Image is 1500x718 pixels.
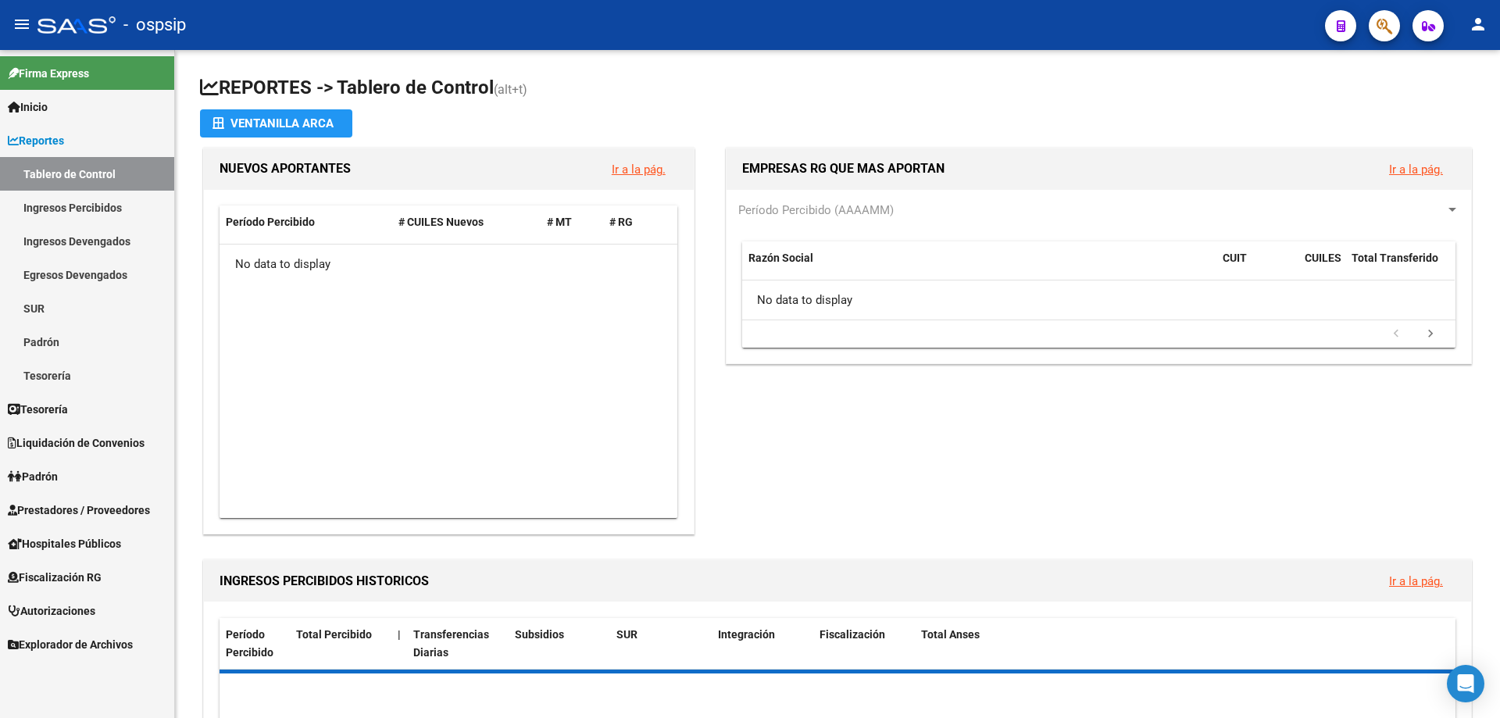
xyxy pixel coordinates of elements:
span: | [398,628,401,641]
a: Ir a la pág. [612,163,666,177]
span: Prestadores / Proveedores [8,502,150,519]
span: Total Transferido [1352,252,1438,264]
span: INGRESOS PERCIBIDOS HISTORICOS [220,573,429,588]
datatable-header-cell: Total Transferido [1345,241,1455,293]
span: Inicio [8,98,48,116]
span: Subsidios [515,628,564,641]
datatable-header-cell: # MT [541,205,603,239]
button: Ir a la pág. [1377,155,1455,184]
datatable-header-cell: CUIT [1216,241,1298,293]
a: go to previous page [1381,326,1411,343]
span: (alt+t) [494,82,527,97]
datatable-header-cell: Subsidios [509,618,610,670]
span: Explorador de Archivos [8,636,133,653]
div: No data to display [220,245,677,284]
span: Fiscalización [820,628,885,641]
datatable-header-cell: Total Percibido [290,618,391,670]
mat-icon: person [1469,15,1487,34]
div: Ventanilla ARCA [212,109,340,138]
a: Ir a la pág. [1389,163,1443,177]
span: Padrón [8,468,58,485]
span: EMPRESAS RG QUE MAS APORTAN [742,161,945,176]
div: Open Intercom Messenger [1447,665,1484,702]
h1: REPORTES -> Tablero de Control [200,75,1475,102]
datatable-header-cell: Total Anses [915,618,1443,670]
span: Firma Express [8,65,89,82]
span: Tesorería [8,401,68,418]
span: SUR [616,628,637,641]
mat-icon: menu [12,15,31,34]
datatable-header-cell: Período Percibido [220,618,290,670]
span: Período Percibido (AAAAMM) [738,203,894,217]
span: Transferencias Diarias [413,628,489,659]
span: NUEVOS APORTANTES [220,161,351,176]
span: Liquidación de Convenios [8,434,145,452]
span: # MT [547,216,572,228]
span: - ospsip [123,8,186,42]
span: Total Percibido [296,628,372,641]
div: No data to display [742,280,1455,320]
a: Ir a la pág. [1389,574,1443,588]
span: Autorizaciones [8,602,95,620]
span: CUILES [1305,252,1341,264]
span: # CUILES Nuevos [398,216,484,228]
datatable-header-cell: Período Percibido [220,205,392,239]
a: go to next page [1416,326,1445,343]
span: Período Percibido [226,216,315,228]
datatable-header-cell: SUR [610,618,712,670]
datatable-header-cell: Fiscalización [813,618,915,670]
datatable-header-cell: | [391,618,407,670]
datatable-header-cell: Razón Social [742,241,1216,293]
datatable-header-cell: CUILES [1298,241,1345,293]
button: Ir a la pág. [1377,566,1455,595]
span: CUIT [1223,252,1247,264]
span: Período Percibido [226,628,273,659]
button: Ventanilla ARCA [200,109,352,138]
span: Hospitales Públicos [8,535,121,552]
button: Ir a la pág. [599,155,678,184]
datatable-header-cell: # RG [603,205,666,239]
datatable-header-cell: Integración [712,618,813,670]
datatable-header-cell: # CUILES Nuevos [392,205,541,239]
span: # RG [609,216,633,228]
datatable-header-cell: Transferencias Diarias [407,618,509,670]
span: Integración [718,628,775,641]
span: Fiscalización RG [8,569,102,586]
span: Razón Social [748,252,813,264]
span: Total Anses [921,628,980,641]
span: Reportes [8,132,64,149]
